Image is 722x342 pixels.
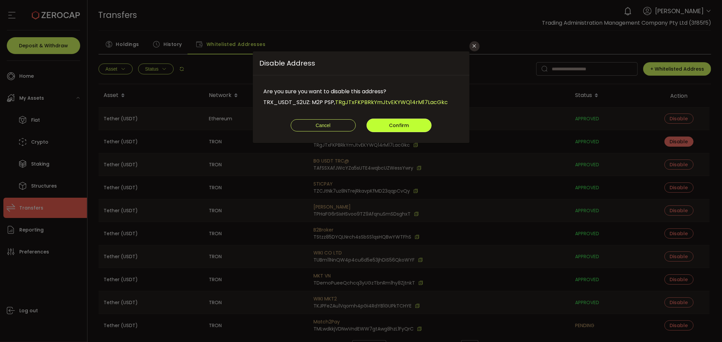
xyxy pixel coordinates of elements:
button: Cancel [291,119,356,131]
button: Confirm [367,119,432,132]
span: TRgJTxFKPBRkYmJtvEKYWQ14rM17LacGkc [335,98,448,106]
span: TRX_USDT_S2UZ: M2P PSP, [264,98,335,106]
span: Disable Address [253,51,469,75]
span: Are you sure you want to disable this address? [264,86,387,97]
span: Confirm [389,122,409,129]
iframe: Chat Widget [688,310,722,342]
div: dialog [253,51,469,143]
span: Cancel [316,123,331,128]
